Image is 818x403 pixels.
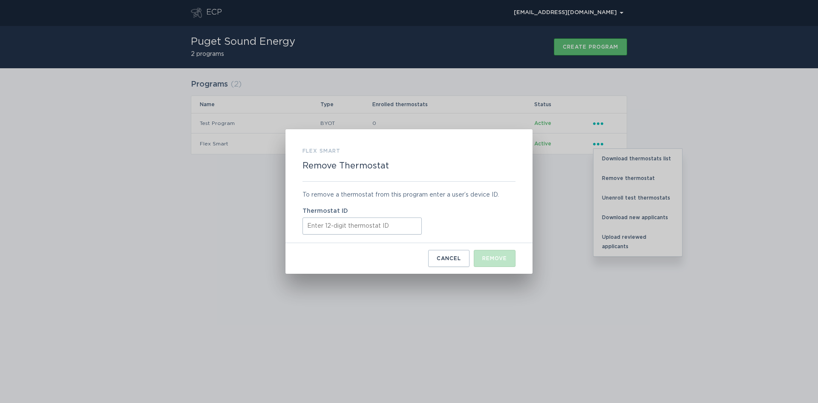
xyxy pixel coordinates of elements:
div: To remove a thermostat from this program enter a user’s device ID. [302,190,516,200]
input: Thermostat ID [302,217,422,235]
div: Remove [482,256,507,261]
button: Cancel [428,250,469,267]
div: Cancel [437,256,461,261]
h2: Remove Thermostat [302,161,389,171]
label: Thermostat ID [302,208,516,214]
h3: Flex Smart [302,146,340,156]
div: Remove Thermostat [285,129,533,274]
button: Remove [474,250,516,267]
